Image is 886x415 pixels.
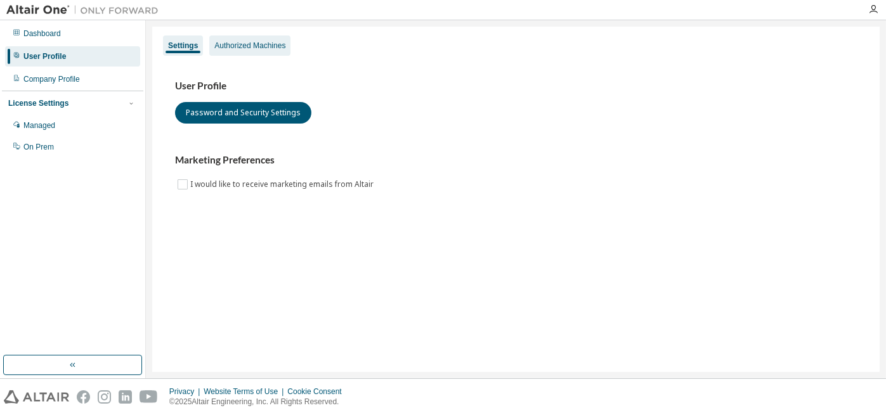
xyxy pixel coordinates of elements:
div: Managed [23,120,55,131]
div: On Prem [23,142,54,152]
div: Cookie Consent [287,386,349,397]
div: Privacy [169,386,204,397]
div: Website Terms of Use [204,386,287,397]
div: Authorized Machines [214,41,285,51]
img: altair_logo.svg [4,390,69,404]
img: facebook.svg [77,390,90,404]
img: linkedin.svg [119,390,132,404]
label: I would like to receive marketing emails from Altair [190,177,376,192]
img: youtube.svg [140,390,158,404]
div: License Settings [8,98,68,108]
h3: User Profile [175,80,857,93]
p: © 2025 Altair Engineering, Inc. All Rights Reserved. [169,397,349,407]
div: Dashboard [23,29,61,39]
img: instagram.svg [98,390,111,404]
button: Password and Security Settings [175,102,311,124]
img: Altair One [6,4,165,16]
div: Settings [168,41,198,51]
div: Company Profile [23,74,80,84]
div: User Profile [23,51,66,61]
h3: Marketing Preferences [175,154,857,167]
